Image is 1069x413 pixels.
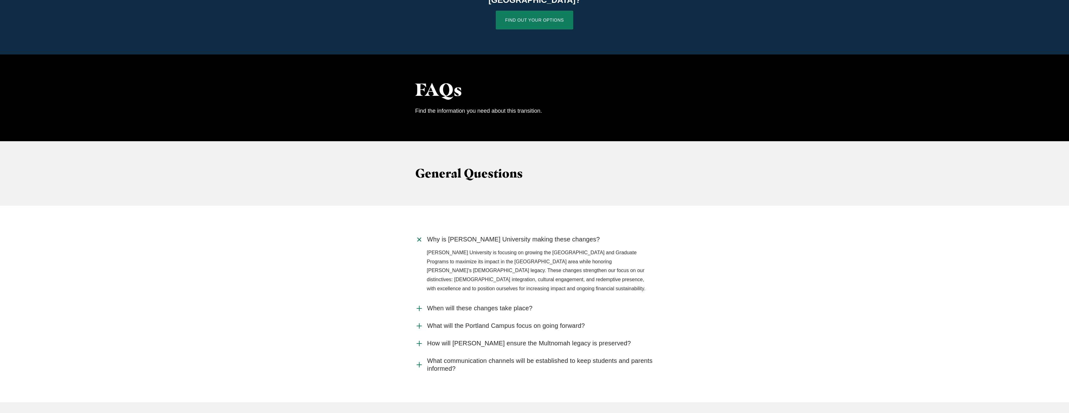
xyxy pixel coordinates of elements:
span: Why is [PERSON_NAME] University making these changes? [427,235,600,243]
span: What communication channels will be established to keep students and parents informed? [427,357,654,373]
span: When will these changes take place? [427,304,532,312]
a: Find Out Your Options [496,11,573,29]
h3: General Questions [415,166,654,181]
span: How will [PERSON_NAME] ensure the Multnomah legacy is preserved? [427,339,631,347]
p: [PERSON_NAME] University is focusing on growing the [GEOGRAPHIC_DATA] and Graduate Programs to ma... [427,248,654,293]
h2: FAQs [415,80,654,100]
span: What will the Portland Campus focus on going forward? [427,322,585,330]
p: Find the information you need about this transition. [415,106,654,116]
